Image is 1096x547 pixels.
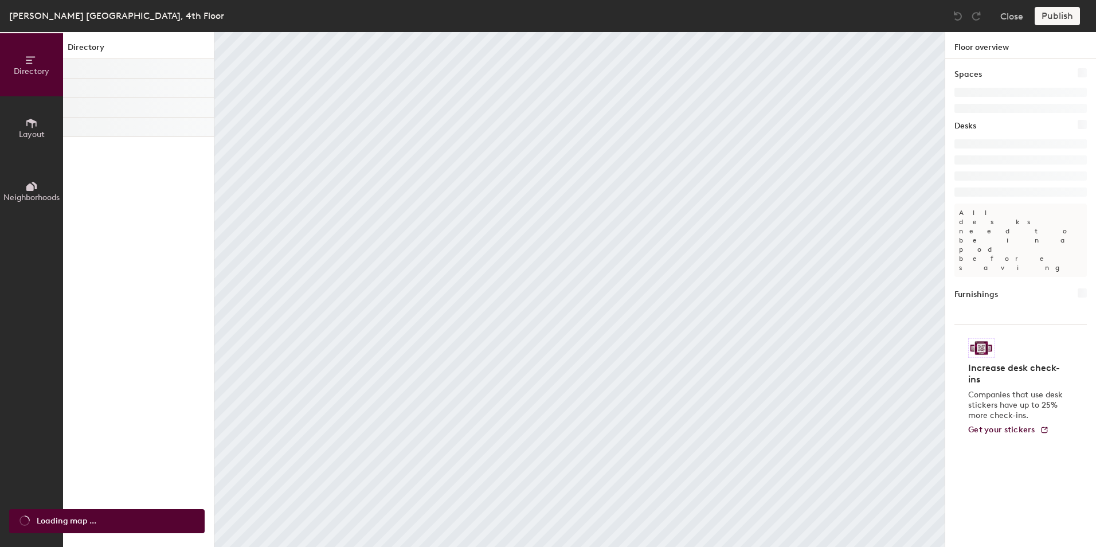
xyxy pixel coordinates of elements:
img: Undo [952,10,964,22]
h1: Spaces [954,68,982,81]
h4: Increase desk check-ins [968,362,1066,385]
span: Neighborhoods [3,193,60,202]
span: Layout [19,130,45,139]
span: Loading map ... [37,515,96,528]
h1: Directory [63,41,214,59]
h1: Furnishings [954,288,998,301]
a: Get your stickers [968,425,1049,435]
div: [PERSON_NAME] [GEOGRAPHIC_DATA], 4th Floor [9,9,224,23]
h1: Floor overview [945,32,1096,59]
img: Redo [970,10,982,22]
span: Directory [14,67,49,76]
img: Sticker logo [968,338,995,358]
button: Close [1000,7,1023,25]
p: All desks need to be in a pod before saving [954,204,1087,277]
canvas: Map [214,32,945,547]
span: Get your stickers [968,425,1035,435]
p: Companies that use desk stickers have up to 25% more check-ins. [968,390,1066,421]
h1: Desks [954,120,976,132]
